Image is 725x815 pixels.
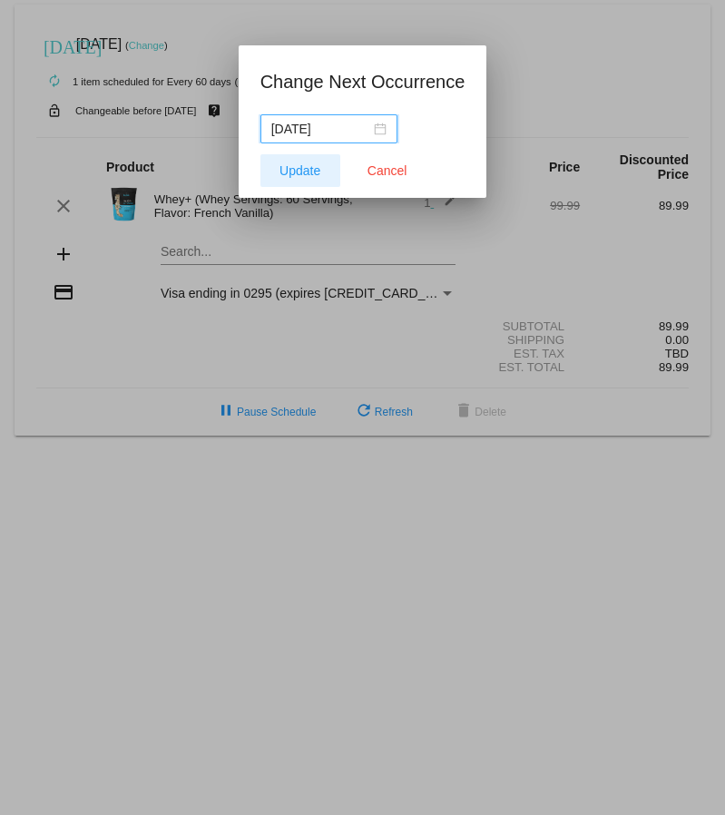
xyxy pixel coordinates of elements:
[260,154,340,187] button: Update
[260,67,465,96] h1: Change Next Occurrence
[348,154,427,187] button: Close dialog
[271,119,370,139] input: Select date
[367,163,407,178] span: Cancel
[279,163,320,178] span: Update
